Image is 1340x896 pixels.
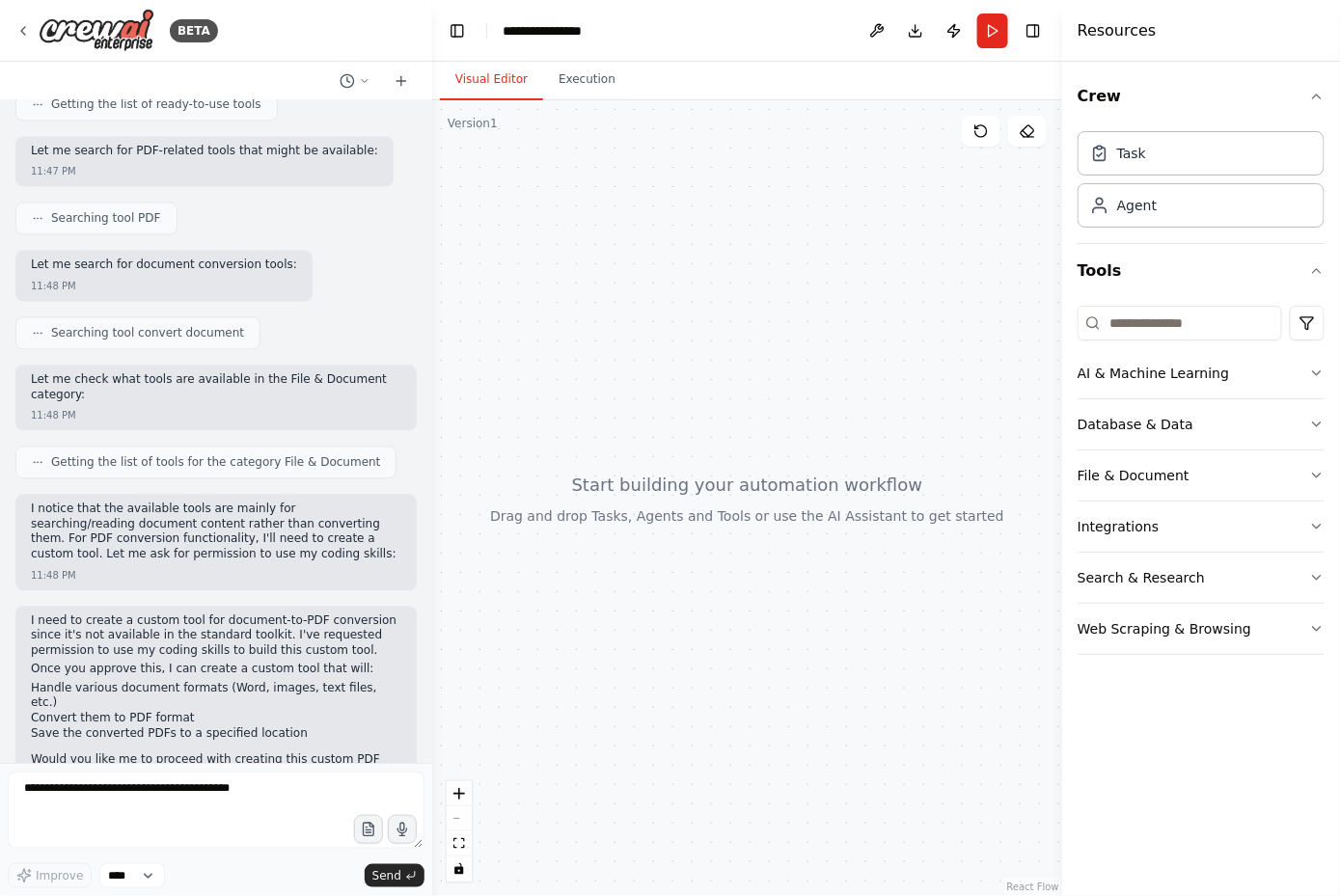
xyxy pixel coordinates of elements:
div: Web Scraping & Browsing [1078,619,1251,638]
button: Search & Research [1078,553,1325,603]
div: 11:47 PM [31,165,76,179]
div: Integrations [1078,517,1159,536]
a: React Flow attribution [1007,882,1059,892]
p: Once you approve this, I can create a custom tool that will: [31,663,401,678]
button: zoom in [447,781,472,806]
div: React Flow controls [447,781,472,882]
button: Tools [1078,244,1325,298]
span: Searching tool PDF [51,211,161,227]
button: toggle interactivity [447,856,472,882]
span: Searching tool convert document [51,326,244,341]
div: Task [1117,144,1146,163]
div: Search & Research [1078,568,1205,587]
p: I notice that the available tools are mainly for searching/reading document content rather than c... [31,502,401,562]
button: Integrations [1078,502,1325,552]
div: BETA [170,19,218,42]
div: Crew [1078,123,1325,243]
button: Hide left sidebar [444,17,471,44]
h4: Resources [1078,19,1157,42]
p: I need to create a custom tool for document-to-PDF conversion since it's not available in the sta... [31,614,401,660]
button: Crew [1078,69,1325,123]
div: Agent [1117,196,1157,215]
button: Database & Data [1078,399,1325,449]
div: Version 1 [448,116,498,131]
p: Let me search for document conversion tools: [31,258,297,274]
span: Send [372,868,401,883]
button: Visual Editor [440,60,543,100]
nav: breadcrumb [503,21,602,41]
button: Click to speak your automation idea [388,815,417,844]
button: Send [365,864,424,887]
div: 11:48 PM [31,409,76,423]
p: Let me check what tools are available in the File & Document category: [31,373,401,403]
div: 11:48 PM [31,280,76,294]
li: Convert them to PDF format [31,712,401,727]
button: Start a new chat [386,69,417,93]
div: Database & Data [1078,415,1193,434]
span: Improve [36,868,83,883]
span: Getting the list of tools for the category File & Document [51,455,380,471]
button: Upload files [354,815,383,844]
button: File & Document [1078,450,1325,501]
button: Improve [8,863,92,888]
button: fit view [447,831,472,856]
button: Switch to previous chat [332,69,378,93]
li: Handle various document formats (Word, images, text files, etc.) [31,682,401,712]
img: Logo [39,9,154,52]
button: zoom out [447,806,472,831]
span: Getting the list of ready-to-use tools [51,97,261,113]
div: File & Document [1078,466,1190,485]
button: Hide right sidebar [1020,17,1047,44]
div: AI & Machine Learning [1078,364,1229,383]
div: 11:48 PM [31,569,76,584]
button: AI & Machine Learning [1078,348,1325,398]
div: Tools [1078,298,1325,670]
button: Execution [543,60,631,100]
button: Web Scraping & Browsing [1078,604,1325,654]
p: Let me search for PDF-related tools that might be available: [31,145,378,160]
p: Would you like me to proceed with creating this custom PDF conversion tool for your automation? [31,753,401,783]
li: Save the converted PDFs to a specified location [31,727,401,743]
